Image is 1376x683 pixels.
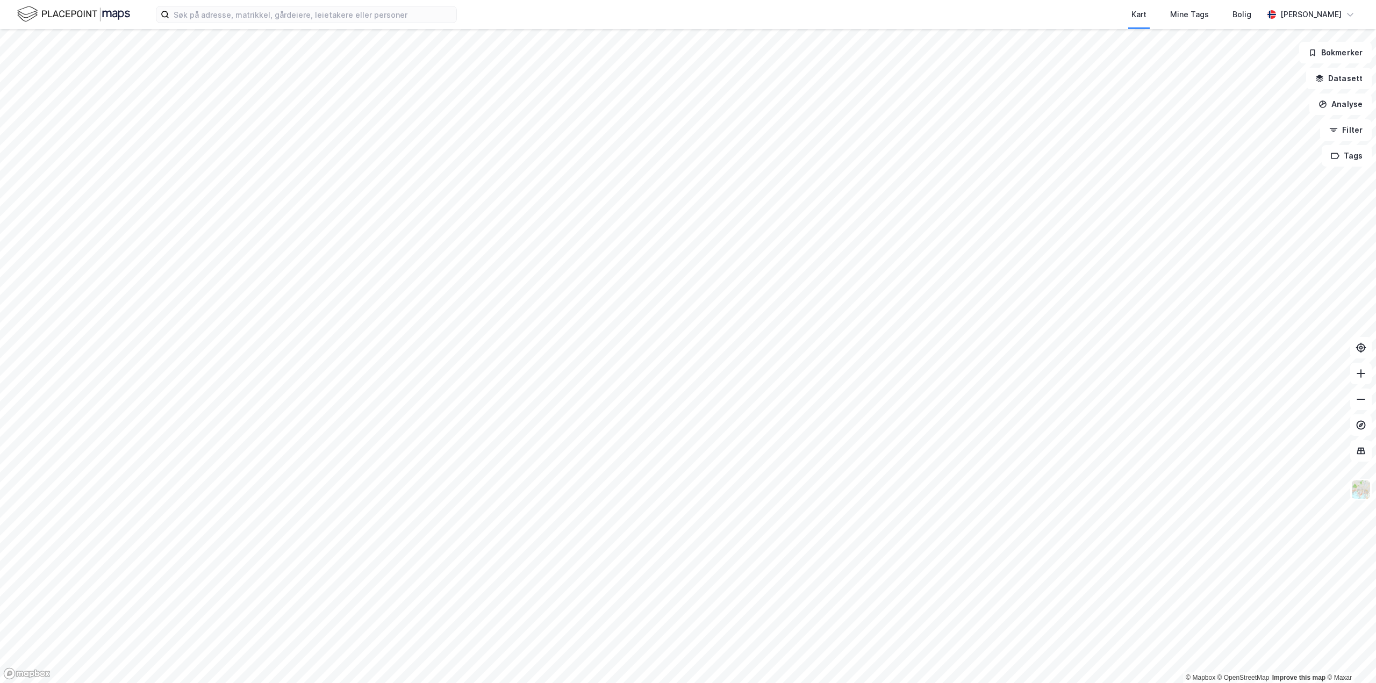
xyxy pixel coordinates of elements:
[1131,8,1146,21] div: Kart
[17,5,130,24] img: logo.f888ab2527a4732fd821a326f86c7f29.svg
[1170,8,1209,21] div: Mine Tags
[3,667,51,680] a: Mapbox homepage
[169,6,456,23] input: Søk på adresse, matrikkel, gårdeiere, leietakere eller personer
[1186,674,1215,681] a: Mapbox
[1309,94,1372,115] button: Analyse
[1232,8,1251,21] div: Bolig
[1320,119,1372,141] button: Filter
[1351,479,1371,500] img: Z
[1217,674,1270,681] a: OpenStreetMap
[1299,42,1372,63] button: Bokmerker
[1322,631,1376,683] iframe: Chat Widget
[1280,8,1342,21] div: [PERSON_NAME]
[1306,68,1372,89] button: Datasett
[1272,674,1325,681] a: Improve this map
[1322,145,1372,167] button: Tags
